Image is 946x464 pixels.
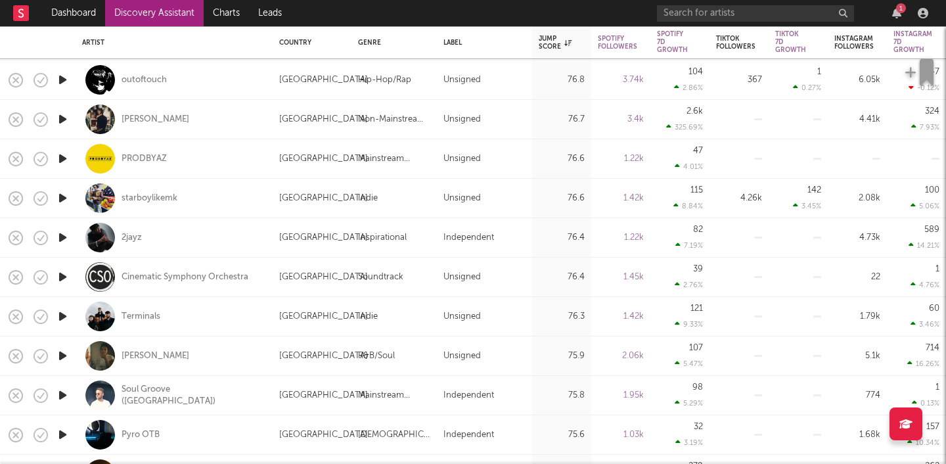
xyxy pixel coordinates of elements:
[443,230,494,246] div: Independent
[834,348,880,364] div: 5.1k
[657,30,688,54] div: Spotify 7D Growth
[834,388,880,404] div: 774
[598,230,644,246] div: 1.22k
[911,202,939,210] div: 5.06 %
[279,388,368,404] div: [GEOGRAPHIC_DATA]
[279,269,368,285] div: [GEOGRAPHIC_DATA]
[598,269,644,285] div: 1.45k
[443,309,481,325] div: Unsigned
[689,344,703,352] div: 107
[909,241,939,250] div: 14.21 %
[675,162,703,171] div: 4.01 %
[834,427,880,443] div: 1.68k
[692,383,703,392] div: 98
[807,186,821,195] div: 142
[122,114,189,126] a: [PERSON_NAME]
[687,107,703,116] div: 2.6k
[892,8,901,18] button: 1
[926,344,939,352] div: 714
[443,388,494,404] div: Independent
[122,193,177,204] a: starboylikemk
[539,191,585,206] div: 76.6
[598,348,644,364] div: 2.06k
[539,388,585,404] div: 75.8
[539,72,585,88] div: 76.8
[929,304,939,313] div: 60
[279,151,368,167] div: [GEOGRAPHIC_DATA]
[539,309,585,325] div: 76.3
[935,383,939,392] div: 1
[926,423,939,431] div: 157
[666,123,703,131] div: 325.69 %
[358,269,403,285] div: Soundtrack
[443,191,481,206] div: Unsigned
[598,35,637,51] div: Spotify Followers
[675,281,703,289] div: 2.76 %
[122,271,248,283] a: Cinematic Symphony Orchestra
[907,360,939,368] div: 16.26 %
[358,309,378,325] div: Indie
[911,123,939,131] div: 7.93 %
[598,309,644,325] div: 1.42k
[688,68,703,76] div: 104
[122,384,263,407] a: Soul Groove ([GEOGRAPHIC_DATA])
[358,191,378,206] div: Indie
[690,304,703,313] div: 121
[443,427,494,443] div: Independent
[122,311,160,323] a: Terminals
[122,232,142,244] a: 2jayz
[443,348,481,364] div: Unsigned
[122,153,167,165] a: PRODBYAZ
[598,427,644,443] div: 1.03k
[358,427,430,443] div: [DEMOGRAPHIC_DATA]
[834,191,880,206] div: 2.08k
[598,388,644,404] div: 1.95k
[834,269,880,285] div: 22
[443,269,481,285] div: Unsigned
[539,151,585,167] div: 76.6
[358,112,430,128] div: Non-Mainstream Electronic
[539,427,585,443] div: 75.6
[834,35,874,51] div: Instagram Followers
[443,39,519,47] div: Label
[834,72,880,88] div: 6.05k
[693,147,703,155] div: 47
[598,112,644,128] div: 3.4k
[911,320,939,329] div: 3.46 %
[598,151,644,167] div: 1.22k
[122,429,160,441] a: Pyro OTB
[690,186,703,195] div: 115
[358,72,411,88] div: Hip-Hop/Rap
[539,112,585,128] div: 76.7
[539,35,572,51] div: Jump Score
[279,191,368,206] div: [GEOGRAPHIC_DATA]
[539,348,585,364] div: 75.9
[279,348,368,364] div: [GEOGRAPHIC_DATA]
[716,191,762,206] div: 4.26k
[912,399,939,407] div: 0.13 %
[122,350,189,362] div: [PERSON_NAME]
[911,281,939,289] div: 4.76 %
[539,269,585,285] div: 76.4
[896,3,906,13] div: 1
[358,151,430,167] div: Mainstream Electronic
[775,30,806,54] div: Tiktok 7D Growth
[279,230,368,246] div: [GEOGRAPHIC_DATA]
[122,74,167,86] a: outoftouch
[598,72,644,88] div: 3.74k
[443,151,481,167] div: Unsigned
[925,107,939,116] div: 324
[675,241,703,250] div: 7.19 %
[675,438,703,447] div: 3.19 %
[279,427,368,443] div: [GEOGRAPHIC_DATA]
[675,399,703,407] div: 5.29 %
[716,35,755,51] div: Tiktok Followers
[675,360,703,368] div: 5.47 %
[694,423,703,431] div: 32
